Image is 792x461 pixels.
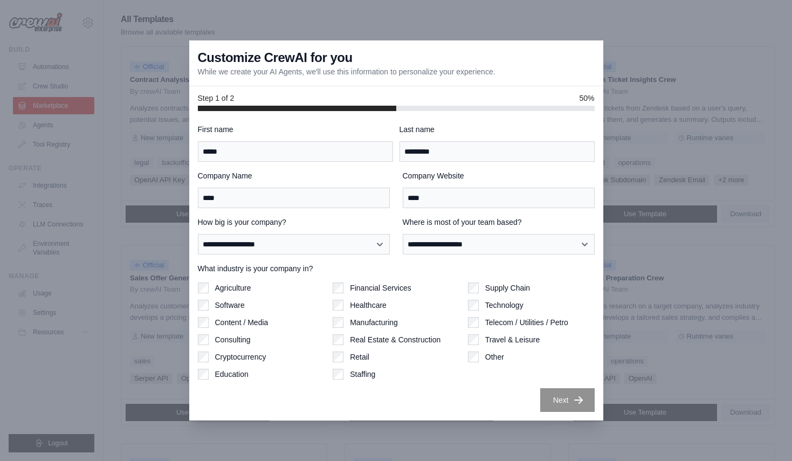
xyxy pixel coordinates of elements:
[485,352,504,362] label: Other
[350,283,411,293] label: Financial Services
[198,93,235,104] span: Step 1 of 2
[198,124,393,135] label: First name
[485,334,540,345] label: Travel & Leisure
[215,300,245,311] label: Software
[403,170,595,181] label: Company Website
[198,49,353,66] h3: Customize CrewAI for you
[400,124,595,135] label: Last name
[198,170,390,181] label: Company Name
[350,300,387,311] label: Healthcare
[403,217,595,228] label: Where is most of your team based?
[198,66,495,77] p: While we create your AI Agents, we'll use this information to personalize your experience.
[215,334,251,345] label: Consulting
[350,369,375,380] label: Staffing
[485,300,524,311] label: Technology
[350,317,398,328] label: Manufacturing
[350,334,440,345] label: Real Estate & Construction
[579,93,594,104] span: 50%
[198,263,595,274] label: What industry is your company in?
[215,317,268,328] label: Content / Media
[215,283,251,293] label: Agriculture
[540,388,595,412] button: Next
[198,217,390,228] label: How big is your company?
[485,283,530,293] label: Supply Chain
[485,317,568,328] label: Telecom / Utilities / Petro
[215,369,249,380] label: Education
[350,352,369,362] label: Retail
[215,352,266,362] label: Cryptocurrency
